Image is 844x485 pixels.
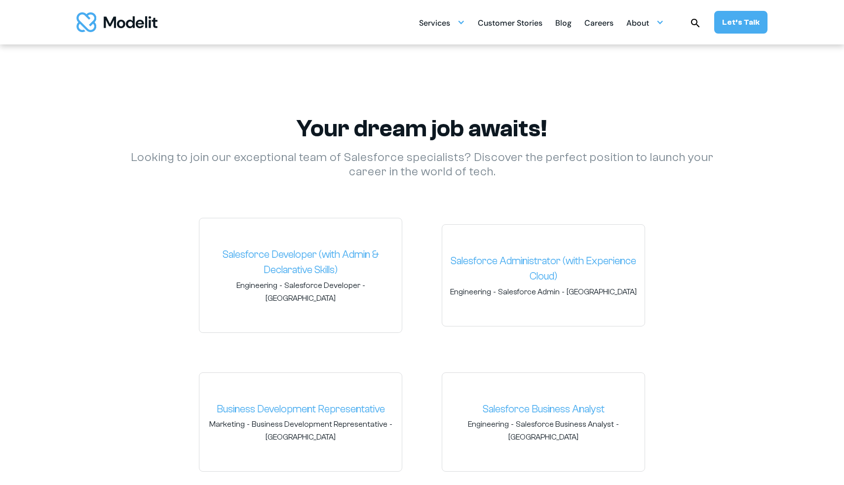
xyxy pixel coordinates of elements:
[498,286,560,297] span: Salesforce Admin
[714,11,767,34] a: Let’s Talk
[478,13,542,32] a: Customer Stories
[77,12,157,32] img: modelit logo
[116,151,728,179] p: Looking to join our exceptional team of Salesforce specialists? Discover the perfect position to ...
[236,280,277,291] span: Engineering
[209,419,245,430] span: Marketing
[450,286,491,297] span: Engineering
[450,253,637,284] a: Salesforce Administrator (with Experience Cloud)
[555,13,572,32] a: Blog
[478,14,542,34] div: Customer Stories
[722,17,760,28] div: Let’s Talk
[584,14,614,34] div: Careers
[207,247,394,278] a: Salesforce Developer (with Admin & Declarative Skills)
[116,115,728,143] h2: Your dream job awaits!
[450,286,637,297] span: - -
[584,13,614,32] a: Careers
[567,286,637,297] span: [GEOGRAPHIC_DATA]
[419,13,465,32] div: Services
[626,14,649,34] div: About
[508,432,578,443] span: [GEOGRAPHIC_DATA]
[266,432,336,443] span: [GEOGRAPHIC_DATA]
[626,13,664,32] div: About
[77,12,157,32] a: home
[207,419,394,443] span: - -
[284,280,360,291] span: Salesforce Developer
[555,14,572,34] div: Blog
[207,280,394,304] span: - -
[450,419,637,443] span: - -
[516,419,614,430] span: Salesforce Business Analyst
[252,419,387,430] span: Business Development Representative
[468,419,509,430] span: Engineering
[266,293,336,304] span: [GEOGRAPHIC_DATA]
[419,14,450,34] div: Services
[450,402,637,417] a: Salesforce Business Analyst
[207,402,394,417] a: Business Development Representative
